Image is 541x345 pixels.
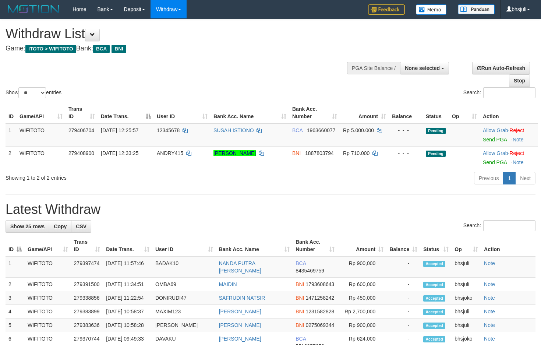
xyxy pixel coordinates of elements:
a: Next [515,172,535,184]
a: Show 25 rows [6,220,49,233]
th: Op: activate to sort column ascending [449,102,480,123]
span: BNI [296,322,304,328]
td: [DATE] 11:22:54 [103,291,152,305]
div: PGA Site Balance / [347,62,400,74]
td: 4 [6,305,25,318]
span: BNI [296,295,304,301]
a: Note [513,137,524,142]
td: [DATE] 10:58:28 [103,318,152,332]
th: User ID: activate to sort column ascending [154,102,211,123]
span: Copy 1793608643 to clipboard [305,281,334,287]
th: Status: activate to sort column ascending [420,235,452,256]
span: Rp 5.000.000 [343,127,374,133]
td: WIFITOTO [25,305,71,318]
input: Search: [483,87,535,98]
td: WIFITOTO [25,291,71,305]
a: Note [484,322,495,328]
span: BNI [112,45,126,53]
a: NANDA PUTRA [PERSON_NAME] [219,260,261,274]
a: Send PGA [483,159,507,165]
th: Amount: activate to sort column ascending [340,102,389,123]
span: ANDRY415 [157,150,183,156]
label: Show entries [6,87,61,98]
td: 279383899 [71,305,103,318]
td: WIFITOTO [25,256,71,278]
span: BCA [93,45,110,53]
span: BNI [296,281,304,287]
span: Pending [426,151,446,157]
h1: Latest Withdraw [6,202,535,217]
div: - - - [392,127,420,134]
td: - [386,318,420,332]
a: Note [513,159,524,165]
td: WIFITOTO [25,318,71,332]
a: Allow Grab [483,150,508,156]
span: · [483,127,509,133]
a: Note [484,260,495,266]
th: Balance: activate to sort column ascending [386,235,420,256]
span: BNI [296,309,304,314]
span: Copy 0275069344 to clipboard [305,322,334,328]
img: Feedback.jpg [368,4,405,15]
a: [PERSON_NAME] [219,322,261,328]
span: ITOTO > WIFITOTO [25,45,76,53]
span: Accepted [423,323,445,329]
th: ID [6,102,17,123]
th: Op: activate to sort column ascending [452,235,481,256]
a: SAFRUDIN NATSIR [219,295,265,301]
a: Run Auto-Refresh [472,62,530,74]
span: [DATE] 12:33:25 [101,150,138,156]
span: Rp 710.000 [343,150,369,156]
a: [PERSON_NAME] [219,336,261,342]
h4: Game: Bank: [6,45,353,52]
th: Action [480,102,538,123]
a: Stop [509,74,530,87]
span: Accepted [423,295,445,302]
th: Bank Acc. Number: activate to sort column ascending [289,102,340,123]
td: [DATE] 11:34:51 [103,278,152,291]
span: None selected [405,65,440,71]
td: - [386,278,420,291]
span: 12345678 [157,127,180,133]
th: Game/API: activate to sort column ascending [17,102,66,123]
td: [DATE] 10:58:37 [103,305,152,318]
th: Amount: activate to sort column ascending [337,235,386,256]
span: [DATE] 12:25:57 [101,127,138,133]
td: Rp 900,000 [337,318,386,332]
span: Copy 1231582828 to clipboard [305,309,334,314]
span: Copy 8435469759 to clipboard [296,268,324,274]
td: - [386,256,420,278]
span: Copy 1963660077 to clipboard [307,127,336,133]
select: Showentries [18,87,46,98]
td: 3 [6,291,25,305]
td: Rp 600,000 [337,278,386,291]
td: OMBA69 [152,278,216,291]
span: Copy 1887803794 to clipboard [305,150,334,156]
span: CSV [76,223,86,229]
button: None selected [400,62,449,74]
span: BCA [292,127,303,133]
th: ID: activate to sort column descending [6,235,25,256]
label: Search: [463,87,535,98]
a: SUSAH ISTIONO [213,127,254,133]
td: 1 [6,256,25,278]
a: CSV [71,220,91,233]
td: Rp 900,000 [337,256,386,278]
span: · [483,150,509,156]
span: BNI [292,150,301,156]
div: Showing 1 to 2 of 2 entries [6,171,220,182]
a: [PERSON_NAME] [219,309,261,314]
a: Note [484,309,495,314]
span: Copy [54,223,67,229]
td: MAXIM123 [152,305,216,318]
td: BADAK10 [152,256,216,278]
th: Game/API: activate to sort column ascending [25,235,71,256]
td: 279391500 [71,278,103,291]
td: bhsjoko [452,291,481,305]
a: Allow Grab [483,127,508,133]
span: Copy 1471258242 to clipboard [305,295,334,301]
th: Date Trans.: activate to sort column ascending [103,235,152,256]
a: [PERSON_NAME] [213,150,256,156]
a: Reject [509,127,524,133]
td: Rp 2,700,000 [337,305,386,318]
